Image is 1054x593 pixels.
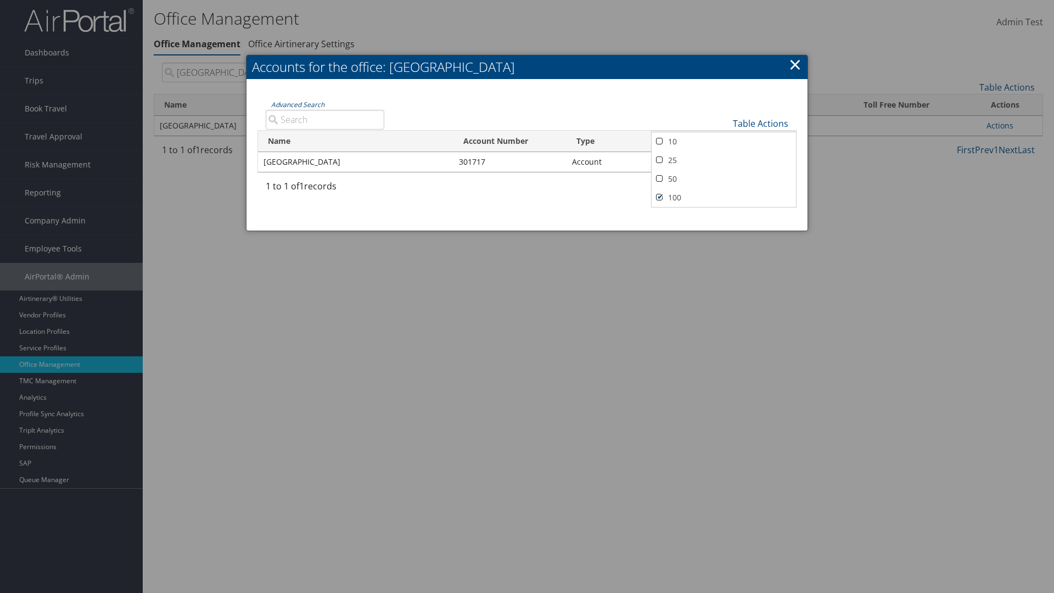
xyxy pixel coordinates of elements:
[271,100,324,109] a: Advanced Search
[299,180,304,192] span: 1
[652,170,796,188] a: 50
[652,151,796,170] a: 25
[733,118,788,130] a: Table Actions
[453,152,567,172] td: 301717
[258,152,453,172] td: [GEOGRAPHIC_DATA]
[652,132,796,151] a: 10
[246,55,808,79] h2: Accounts for the office: [GEOGRAPHIC_DATA]
[453,131,567,152] th: Account Number: activate to sort column ascending
[266,110,384,130] input: Advanced Search
[652,131,796,150] a: Column Visibility
[567,152,657,172] td: Account
[789,53,801,75] a: ×
[258,131,453,152] th: Name: activate to sort column descending
[567,131,657,152] th: Type: activate to sort column ascending
[652,188,796,207] a: 100
[266,180,384,198] div: 1 to 1 of records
